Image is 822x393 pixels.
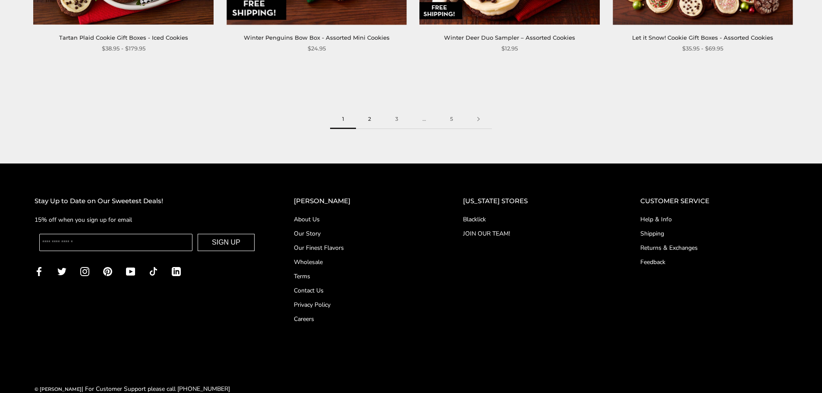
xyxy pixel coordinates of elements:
[59,34,188,41] a: Tartan Plaid Cookie Gift Boxes - Iced Cookies
[640,243,787,252] a: Returns & Exchanges
[308,44,326,53] span: $24.95
[632,34,773,41] a: Let it Snow! Cookie Gift Boxes - Assorted Cookies
[35,196,259,207] h2: Stay Up to Date on Our Sweetest Deals!
[126,266,135,276] a: YouTube
[244,34,390,41] a: Winter Penguins Bow Box - Assorted Mini Cookies
[640,229,787,238] a: Shipping
[294,300,428,309] a: Privacy Policy
[463,229,606,238] a: JOIN OUR TEAM!
[80,266,89,276] a: Instagram
[7,360,89,386] iframe: Sign Up via Text for Offers
[640,258,787,267] a: Feedback
[294,215,428,224] a: About Us
[640,215,787,224] a: Help & Info
[294,272,428,281] a: Terms
[438,110,465,129] a: 5
[682,44,723,53] span: $35.95 - $69.95
[35,266,44,276] a: Facebook
[294,314,428,324] a: Careers
[149,266,158,276] a: TikTok
[356,110,383,129] a: 2
[294,286,428,295] a: Contact Us
[294,243,428,252] a: Our Finest Flavors
[294,196,428,207] h2: [PERSON_NAME]
[172,266,181,276] a: LinkedIn
[294,258,428,267] a: Wholesale
[463,215,606,224] a: Blacklick
[444,34,575,41] a: Winter Deer Duo Sampler – Assorted Cookies
[383,110,410,129] a: 3
[102,44,145,53] span: $38.95 - $179.95
[57,266,66,276] a: Twitter
[463,196,606,207] h2: [US_STATE] STORES
[640,196,787,207] h2: CUSTOMER SERVICE
[103,266,112,276] a: Pinterest
[465,110,492,129] a: Next page
[330,110,356,129] span: 1
[39,234,192,251] input: Enter your email
[501,44,518,53] span: $12.95
[294,229,428,238] a: Our Story
[198,234,255,251] button: SIGN UP
[410,110,438,129] span: …
[35,215,259,225] p: 15% off when you sign up for email
[35,386,82,392] a: © [PERSON_NAME]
